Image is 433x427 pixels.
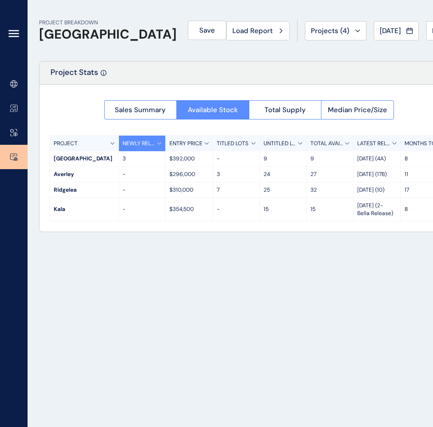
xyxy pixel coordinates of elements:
div: Averley [50,167,118,182]
span: Total Supply [264,105,306,114]
button: Median Price/Size [321,100,394,120]
p: 15 [264,205,303,213]
p: Project Stats [51,67,98,84]
span: Load Report [232,26,273,35]
div: Kala [50,202,118,217]
p: ENTRY PRICE [169,140,202,148]
p: - [123,205,162,213]
p: - [123,186,162,194]
button: Projects (4) [305,21,366,40]
p: PROJECT [54,140,78,148]
div: Ridgelea [50,182,118,198]
p: 3 [123,155,162,163]
p: [DATE] (2- Bella Release) [357,202,396,217]
p: $296,000 [169,171,208,178]
button: Load Report [226,21,290,40]
span: [DATE] [380,26,401,35]
button: Sales Summary [104,100,177,120]
span: Available Stock [188,105,238,114]
button: Save [188,21,226,40]
p: 27 [310,171,349,178]
p: 3 [217,171,256,178]
p: TITLED LOTS [217,140,248,148]
button: [DATE] [374,21,419,40]
p: 9 [264,155,303,163]
p: PROJECT BREAKDOWN [39,19,177,27]
p: UNTITLED LOTS [264,140,298,148]
span: Save [199,26,215,35]
div: [GEOGRAPHIC_DATA] [50,151,118,166]
p: LATEST RELEASE [357,140,392,148]
p: 9 [310,155,349,163]
p: - [217,155,256,163]
p: TOTAL AVAILABLE [310,140,345,148]
p: - [123,171,162,178]
h1: [GEOGRAPHIC_DATA] [39,27,177,42]
p: $310,000 [169,186,208,194]
button: Total Supply [249,100,321,120]
p: NEWLY RELEASED [123,140,157,148]
p: 7 [217,186,256,194]
button: Available Stock [176,100,249,120]
p: [DATE] (4A) [357,155,396,163]
p: $392,000 [169,155,208,163]
span: Median Price/Size [328,105,387,114]
p: $354,500 [169,205,208,213]
p: 32 [310,186,349,194]
p: 15 [310,205,349,213]
span: Projects ( 4 ) [311,26,349,35]
p: 24 [264,171,303,178]
p: [DATE] (17B) [357,171,396,178]
p: 25 [264,186,303,194]
p: [DATE] (10) [357,186,396,194]
p: - [217,205,256,213]
span: Sales Summary [115,105,166,114]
